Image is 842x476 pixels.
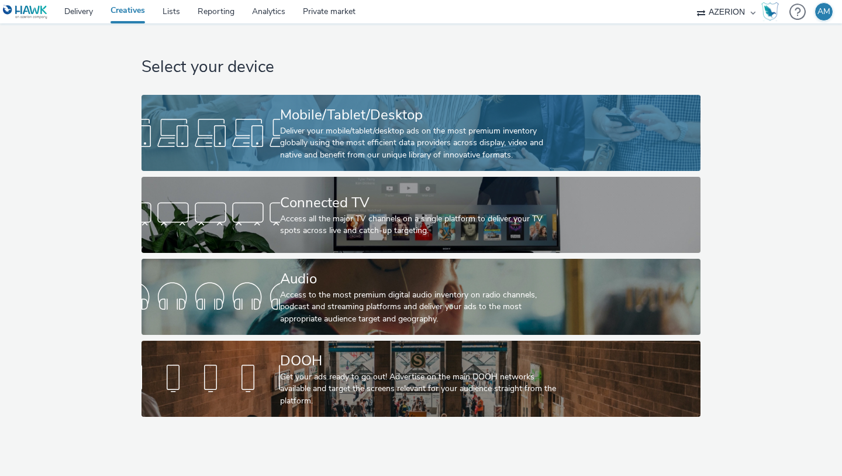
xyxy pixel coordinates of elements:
[817,3,830,20] div: AM
[142,56,700,78] h1: Select your device
[142,341,700,417] a: DOOHGet your ads ready to go out! Advertise on the main DOOH networks available and target the sc...
[142,95,700,171] a: Mobile/Tablet/DesktopDeliver your mobile/tablet/desktop ads on the most premium inventory globall...
[280,269,557,289] div: Audio
[280,213,557,237] div: Access all the major TV channels on a single platform to deliver your TV spots across live and ca...
[280,105,557,125] div: Mobile/Tablet/Desktop
[3,5,48,19] img: undefined Logo
[142,177,700,253] a: Connected TVAccess all the major TV channels on a single platform to deliver your TV spots across...
[280,125,557,161] div: Deliver your mobile/tablet/desktop ads on the most premium inventory globally using the most effi...
[761,2,779,21] img: Hawk Academy
[280,371,557,407] div: Get your ads ready to go out! Advertise on the main DOOH networks available and target the screen...
[280,351,557,371] div: DOOH
[280,289,557,325] div: Access to the most premium digital audio inventory on radio channels, podcast and streaming platf...
[280,193,557,213] div: Connected TV
[761,2,784,21] a: Hawk Academy
[142,259,700,335] a: AudioAccess to the most premium digital audio inventory on radio channels, podcast and streaming ...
